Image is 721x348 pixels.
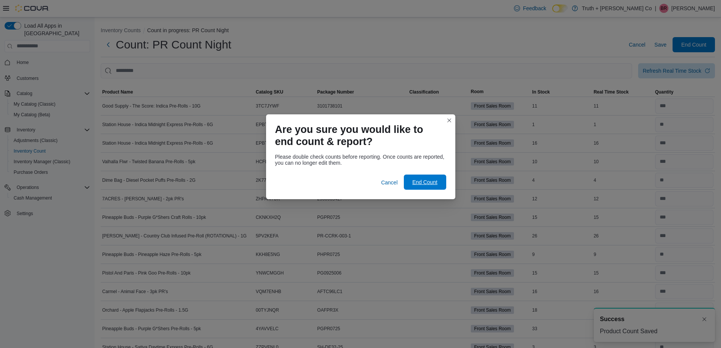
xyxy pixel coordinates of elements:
[445,116,454,125] button: Closes this modal window
[381,179,398,186] span: Cancel
[275,123,440,148] h1: Are you sure you would like to end count & report?
[412,178,437,186] span: End Count
[378,175,401,190] button: Cancel
[275,154,446,166] div: Please double check counts before reporting. Once counts are reported, you can no longer edit them.
[404,175,446,190] button: End Count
